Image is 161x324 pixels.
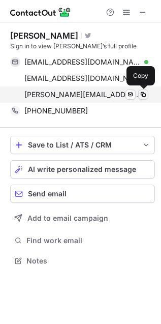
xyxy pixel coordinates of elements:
span: [PHONE_NUMBER] [24,106,88,115]
button: save-profile-one-click [10,136,155,154]
span: AI write personalized message [28,165,136,173]
span: Find work email [26,236,151,245]
button: Find work email [10,233,155,248]
div: [PERSON_NAME] [10,31,78,41]
button: Send email [10,185,155,203]
div: Save to List / ATS / CRM [28,141,137,149]
div: Sign in to view [PERSON_NAME]’s full profile [10,42,155,51]
span: [PERSON_NAME][EMAIL_ADDRESS][DOMAIN_NAME] [24,90,141,99]
span: Send email [28,190,67,198]
button: Add to email campaign [10,209,155,227]
span: [EMAIL_ADDRESS][DOMAIN_NAME] [24,74,141,83]
button: AI write personalized message [10,160,155,179]
img: ContactOut v5.3.10 [10,6,71,18]
span: Notes [26,256,151,266]
button: Notes [10,254,155,268]
span: [EMAIL_ADDRESS][DOMAIN_NAME] [24,57,141,67]
span: Add to email campaign [27,214,108,222]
